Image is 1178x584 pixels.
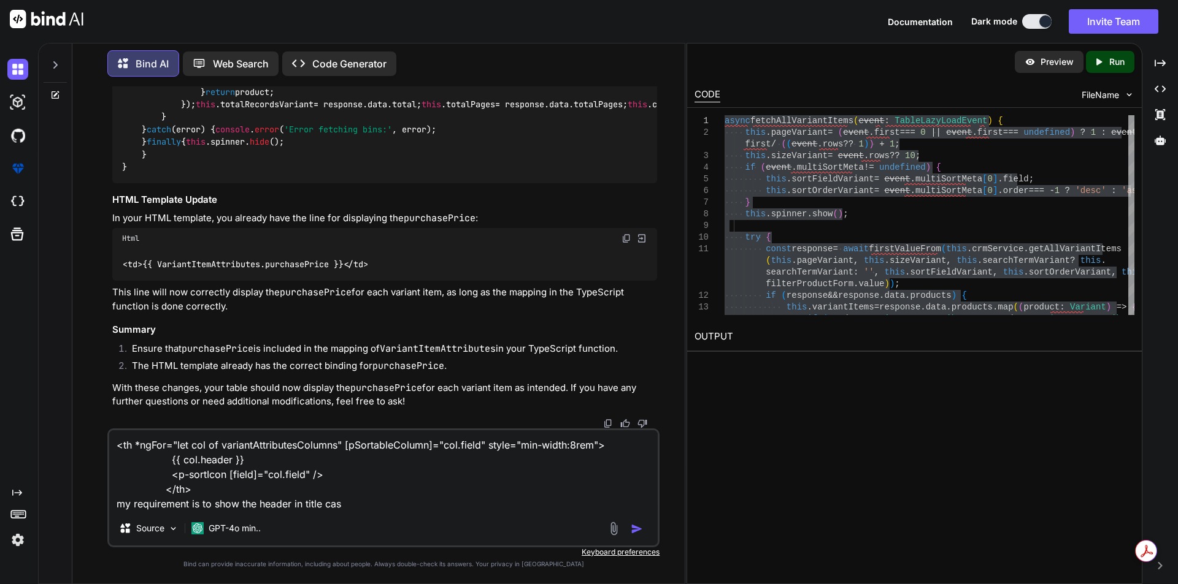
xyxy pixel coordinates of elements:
span: ( [766,256,771,265]
span: ( [786,139,791,149]
span: < > [123,259,142,270]
span: , [853,256,858,265]
span: ) [864,139,869,149]
span: response [838,290,879,300]
img: cloudideIcon [7,191,28,212]
span: field [1003,174,1028,184]
span: rows [822,139,843,149]
p: Bind can provide inaccurate information, including about people. Always double-check its answers.... [107,559,660,569]
span: === [1003,127,1018,137]
div: 6 [695,185,709,197]
span: ( [760,162,765,172]
p: Keyboard preferences [107,547,660,557]
span: ( [781,139,786,149]
span: === [1028,186,1044,195]
span: . [1101,256,1106,265]
span: spinner [210,137,245,148]
span: Documentation [888,17,953,27]
span: ) [951,290,956,300]
li: The HTML template already has the correct binding for . [122,359,657,376]
h3: Summary [112,323,657,337]
span: total [392,99,417,110]
span: spinner [771,209,807,219]
span: = [874,174,879,184]
code: purchasePrice [372,360,444,372]
span: </ > [344,259,368,270]
span: if [745,162,755,172]
span: ( [838,127,843,137]
div: 5 [695,173,709,185]
p: This line will now correctly display the for each variant item, as long as the mapping in the Typ... [112,286,657,313]
span: products [910,290,951,300]
span: . [946,302,951,312]
span: this [1122,267,1142,277]
span: return [206,86,235,97]
span: 'asc' [1122,186,1147,195]
span: . [807,209,812,219]
div: 1 [695,115,709,127]
span: sortOrderVariant [791,186,874,195]
span: : [1101,127,1106,137]
span: data [925,302,946,312]
code: purchasePrice [350,382,422,394]
span: ?? [843,139,853,149]
span: - [1049,186,1054,195]
span: || [931,127,941,137]
button: Documentation [888,15,953,28]
span: pageVariant [771,127,827,137]
span: = [833,244,837,254]
span: && [828,290,838,300]
p: Preview [1041,56,1074,68]
span: ) [1106,302,1111,312]
span: fetchAllVariantItems [750,116,853,126]
span: ) [869,139,874,149]
span: searchTermVariant [982,256,1070,265]
span: this [745,209,766,219]
span: ( [833,209,837,219]
span: 'Error fetching bins:' [284,124,392,135]
span: hide [250,137,269,148]
span: . [791,162,796,172]
span: 0 [987,174,992,184]
span: response [791,244,833,254]
span: . [993,302,998,312]
span: , [1111,267,1116,277]
span: . [998,174,1003,184]
span: undefined [1023,127,1070,137]
span: . [884,256,889,265]
span: product [993,314,1029,324]
p: Web Search [213,56,269,71]
span: sortOrderVariant [1028,267,1111,277]
span: 10 [905,151,915,161]
span: searchTermVariant [766,267,853,277]
span: totalPages [574,99,623,110]
code: VariantItemAttributes [380,343,496,355]
span: . [1028,314,1033,324]
span: ) [925,162,930,172]
span: if [766,290,776,300]
span: TableLazyLoadEvent [895,116,987,126]
span: 0 [920,127,925,137]
span: multiSortMeta [915,186,982,195]
p: With these changes, your table should now display the for each variant item as intended. If you h... [112,381,657,409]
span: . [1023,267,1028,277]
span: . [817,139,822,149]
span: 'desc' [1075,186,1106,195]
span: { [961,290,966,300]
span: . [905,267,910,277]
span: product [828,314,864,324]
span: event [884,174,910,184]
span: ; [895,279,899,289]
span: first [977,127,1003,137]
p: GPT-4o min.. [209,522,261,534]
span: . [786,186,791,195]
span: products [951,302,992,312]
span: 1 [890,139,895,149]
span: === [899,127,915,137]
span: event [791,139,817,149]
span: this [1003,267,1023,277]
span: this [766,186,787,195]
span: ( [822,314,827,324]
span: . [766,127,771,137]
span: rows [869,151,890,161]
